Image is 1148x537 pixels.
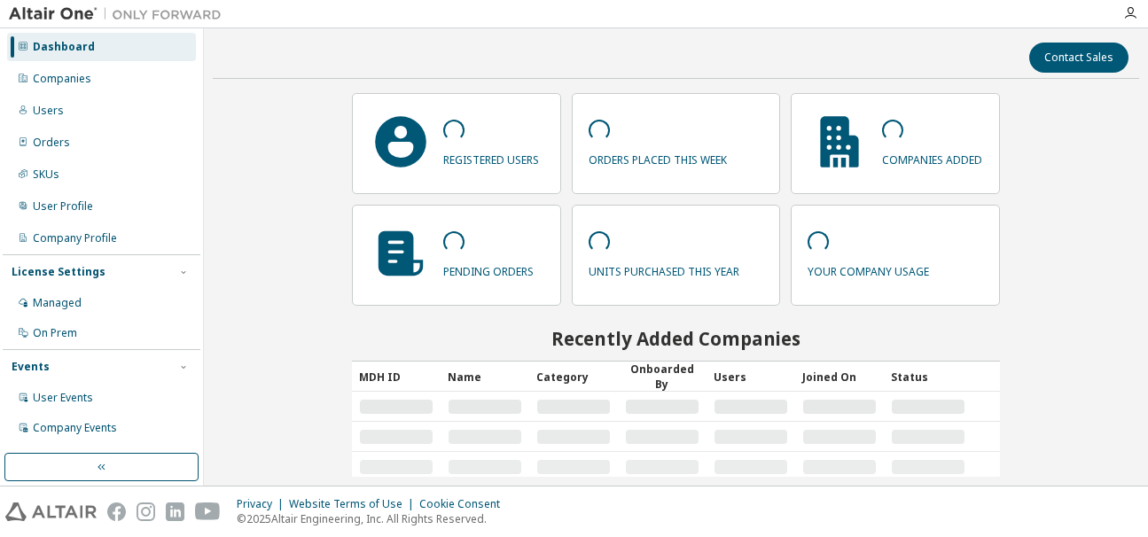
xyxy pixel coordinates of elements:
div: License Settings [12,265,105,279]
div: Users [714,362,788,391]
div: Companies [33,72,91,86]
img: facebook.svg [107,502,126,521]
img: linkedin.svg [166,502,184,521]
div: SKUs [33,167,59,182]
p: orders placed this week [589,147,727,167]
img: instagram.svg [137,502,155,521]
p: registered users [443,147,539,167]
h2: Recently Added Companies [352,327,1001,350]
p: units purchased this year [589,259,739,279]
p: © 2025 Altair Engineering, Inc. All Rights Reserved. [237,511,511,526]
p: pending orders [443,259,534,279]
div: Company Events [33,421,117,435]
img: altair_logo.svg [5,502,97,521]
div: Category [536,362,611,391]
div: User Profile [33,199,93,214]
div: Company Profile [33,231,117,245]
div: Cookie Consent [419,497,511,511]
button: Contact Sales [1029,43,1128,73]
p: your company usage [808,259,929,279]
div: Website Terms of Use [289,497,419,511]
div: Users [33,104,64,118]
div: Dashboard [33,40,95,54]
div: User Events [33,391,93,405]
img: youtube.svg [195,502,221,521]
div: Status [891,362,965,391]
div: Onboarded By [625,362,699,392]
div: On Prem [33,326,77,340]
div: Privacy [237,497,289,511]
p: companies added [882,147,982,167]
div: Orders [33,136,70,150]
div: Joined On [802,362,877,391]
div: Events [12,360,50,374]
div: Managed [33,296,82,310]
div: MDH ID [359,362,433,391]
img: Altair One [9,5,230,23]
div: Name [448,362,522,391]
